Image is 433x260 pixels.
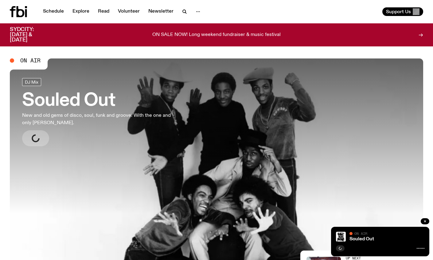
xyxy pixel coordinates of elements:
a: Souled Out [349,237,374,242]
span: On Air [354,231,367,235]
a: Explore [69,7,93,16]
p: New and old gems of disco, soul, funk and groove. With the one and only [PERSON_NAME]. [22,112,179,127]
a: Read [94,7,113,16]
p: ON SALE NOW! Long weekend fundraiser & music festival [152,32,281,38]
span: Support Us [386,9,411,14]
span: DJ Mix [25,80,38,84]
a: DJ Mix [22,78,41,86]
h3: SYDCITY: [DATE] & [DATE] [10,27,49,43]
a: Souled OutNew and old gems of disco, soul, funk and groove. With the one and only [PERSON_NAME]. [22,78,179,146]
span: On Air [20,58,41,63]
a: Schedule [39,7,68,16]
button: Support Us [382,7,423,16]
a: Newsletter [145,7,177,16]
a: Volunteer [114,7,143,16]
h3: Souled Out [22,92,179,109]
h2: Up Next [346,257,400,260]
